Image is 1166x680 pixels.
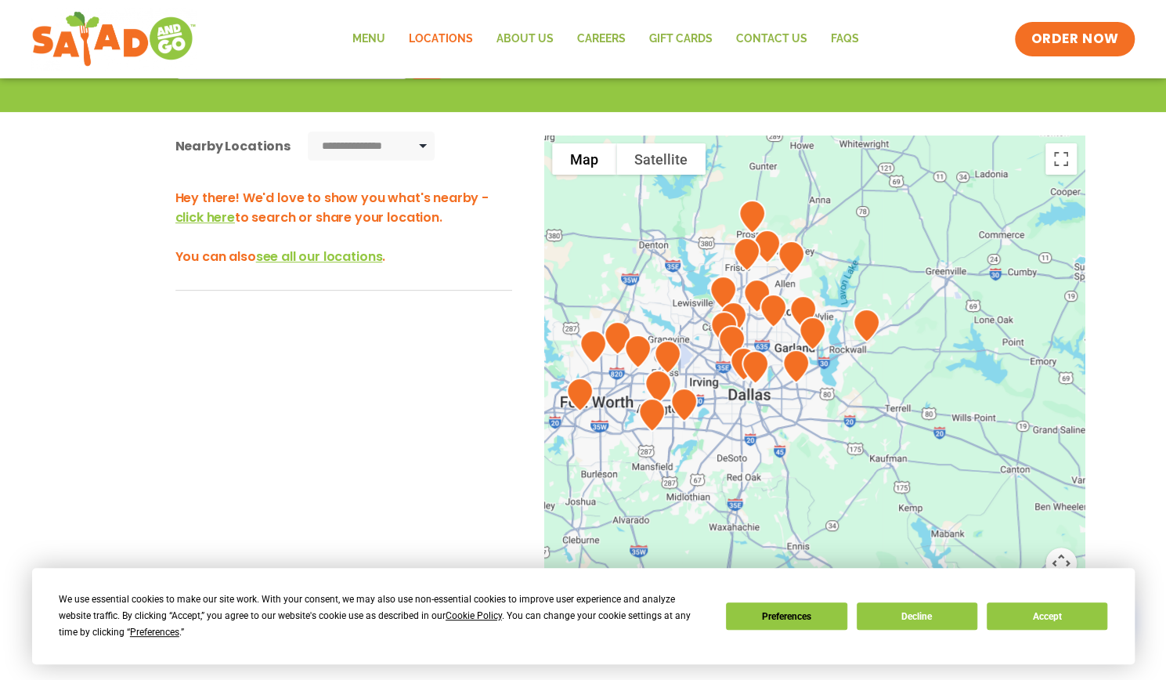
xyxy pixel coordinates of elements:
a: ORDER NOW [1015,22,1134,56]
button: Toggle fullscreen view [1045,143,1077,175]
span: ORDER NOW [1031,30,1118,49]
button: Decline [857,602,977,630]
a: Menu [341,21,397,57]
span: Cookie Policy [446,610,502,621]
div: We use essential cookies to make our site work. With your consent, we may also use non-essential ... [59,591,707,641]
nav: Menu [341,21,870,57]
button: Map camera controls [1045,548,1077,579]
span: click here [175,208,235,226]
div: Nearby Locations [175,136,291,156]
a: Careers [565,21,637,57]
button: Show satellite imagery [616,143,706,175]
a: Contact Us [724,21,818,57]
button: Preferences [726,602,847,630]
a: FAQs [818,21,870,57]
span: see all our locations [256,248,383,266]
a: GIFT CARDS [637,21,724,57]
button: Show street map [552,143,616,175]
span: Preferences [130,627,179,638]
h3: Hey there! We'd love to show you what's nearby - to search or share your location. You can also . [175,188,512,266]
img: new-SAG-logo-768×292 [31,8,197,71]
a: Locations [397,21,484,57]
a: About Us [484,21,565,57]
button: Accept [987,602,1107,630]
div: Cookie Consent Prompt [32,568,1135,664]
